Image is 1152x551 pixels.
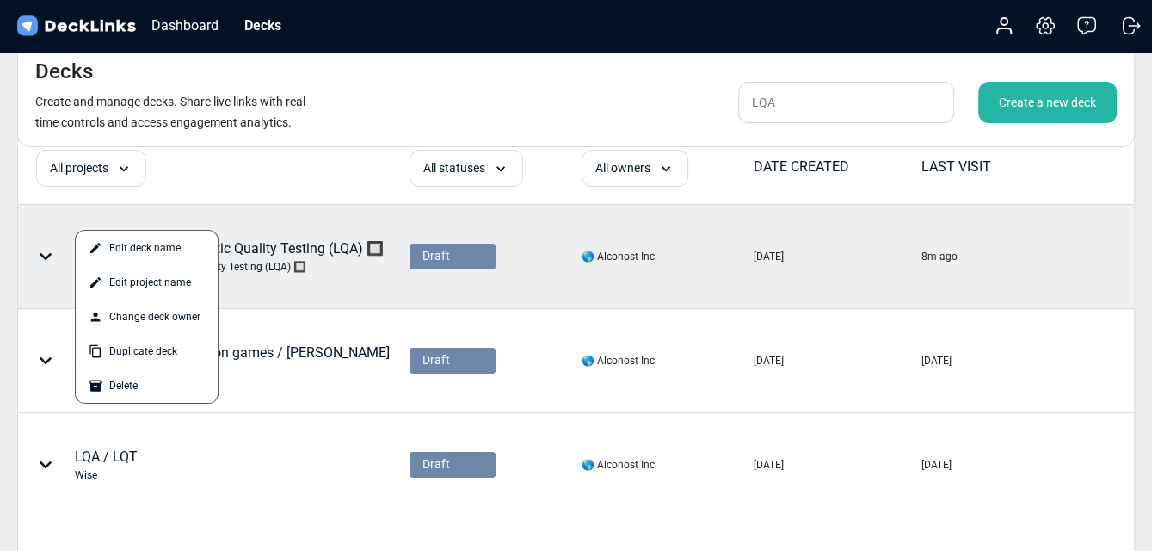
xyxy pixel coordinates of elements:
[76,265,218,300] div: Edit project name
[76,300,218,334] div: Change deck owner
[76,231,218,265] div: Edit deck name
[35,59,93,84] h4: Decks
[422,351,450,369] span: Draft
[422,455,450,474] span: Draft
[236,15,290,36] div: Decks
[143,15,227,36] div: Dashboard
[978,82,1117,123] div: Create a new deck
[422,247,450,265] span: Draft
[35,95,309,129] small: Create and manage decks. Share live links with real-time controls and access engagement analytics.
[14,14,139,39] img: DeckLinks
[738,82,954,123] input: Search
[76,334,218,368] div: Duplicate deck
[76,368,218,403] div: Delete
